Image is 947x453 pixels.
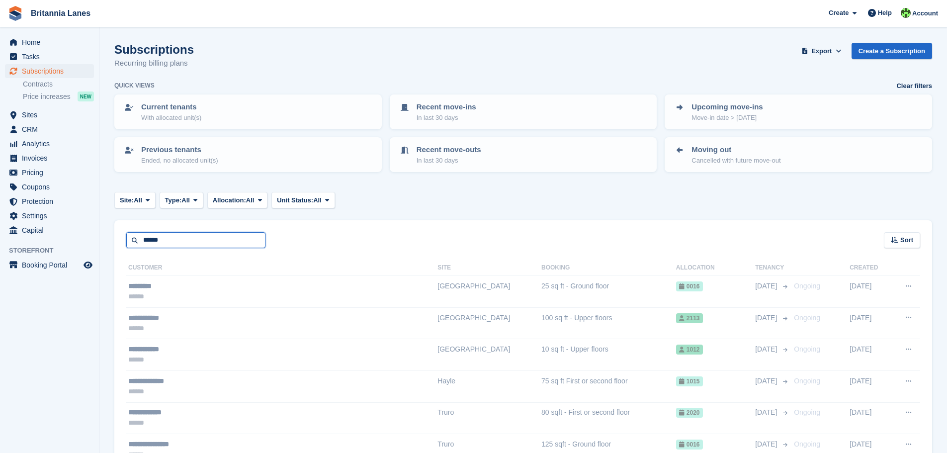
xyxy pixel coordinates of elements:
a: menu [5,258,94,272]
p: Recurring billing plans [114,58,194,69]
span: Invoices [22,151,82,165]
p: Previous tenants [141,144,218,156]
span: Home [22,35,82,49]
a: menu [5,223,94,237]
p: In last 30 days [417,113,476,123]
a: menu [5,137,94,151]
img: stora-icon-8386f47178a22dfd0bd8f6a31ec36ba5ce8667c1dd55bd0f319d3a0aa187defe.svg [8,6,23,21]
p: Move-in date > [DATE] [691,113,763,123]
span: Tasks [22,50,82,64]
a: menu [5,108,94,122]
a: Contracts [23,80,94,89]
a: menu [5,35,94,49]
span: Analytics [22,137,82,151]
p: Recent move-ins [417,101,476,113]
span: Create [829,8,849,18]
a: menu [5,64,94,78]
a: Recent move-outs In last 30 days [391,138,656,171]
a: Recent move-ins In last 30 days [391,95,656,128]
span: Sites [22,108,82,122]
span: Coupons [22,180,82,194]
span: Capital [22,223,82,237]
a: Britannia Lanes [27,5,94,21]
h1: Subscriptions [114,43,194,56]
span: Protection [22,194,82,208]
span: CRM [22,122,82,136]
span: Subscriptions [22,64,82,78]
button: Export [800,43,844,59]
span: Storefront [9,246,99,256]
a: Price increases NEW [23,91,94,102]
p: Ended, no allocated unit(s) [141,156,218,166]
p: Recent move-outs [417,144,481,156]
a: Create a Subscription [852,43,932,59]
a: menu [5,209,94,223]
p: With allocated unit(s) [141,113,201,123]
span: Price increases [23,92,71,101]
p: Upcoming move-ins [691,101,763,113]
span: Settings [22,209,82,223]
span: Pricing [22,166,82,180]
a: menu [5,151,94,165]
a: menu [5,122,94,136]
p: Current tenants [141,101,201,113]
a: Moving out Cancelled with future move-out [666,138,931,171]
a: Current tenants With allocated unit(s) [115,95,381,128]
p: In last 30 days [417,156,481,166]
p: Moving out [691,144,780,156]
span: Booking Portal [22,258,82,272]
img: Robert Parr [901,8,911,18]
span: Export [811,46,832,56]
a: Upcoming move-ins Move-in date > [DATE] [666,95,931,128]
a: menu [5,50,94,64]
a: menu [5,166,94,180]
span: Account [912,8,938,18]
a: Previous tenants Ended, no allocated unit(s) [115,138,381,171]
a: menu [5,180,94,194]
a: Clear filters [896,81,932,91]
span: Help [878,8,892,18]
p: Cancelled with future move-out [691,156,780,166]
h6: Quick views [114,81,155,90]
a: Preview store [82,259,94,271]
div: NEW [78,91,94,101]
a: menu [5,194,94,208]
